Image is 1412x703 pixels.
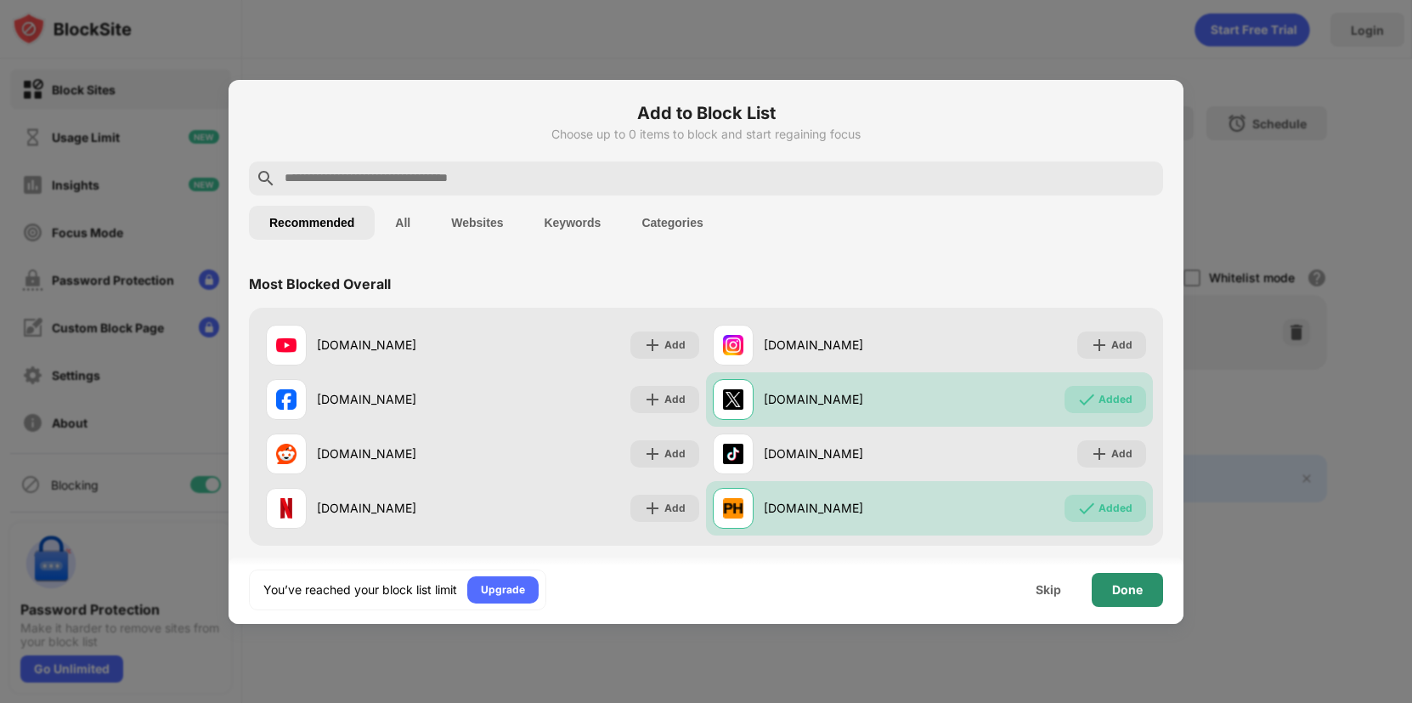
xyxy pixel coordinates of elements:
[1111,337,1132,354] div: Add
[723,389,743,410] img: favicons
[317,445,483,462] div: [DOMAIN_NAME]
[1111,445,1132,462] div: Add
[664,337,686,354] div: Add
[375,206,431,240] button: All
[1036,583,1061,597] div: Skip
[431,206,523,240] button: Websites
[276,444,297,464] img: favicons
[723,335,743,355] img: favicons
[263,581,457,598] div: You’ve reached your block list limit
[276,389,297,410] img: favicons
[764,445,929,462] div: [DOMAIN_NAME]
[249,128,1163,141] div: Choose up to 0 items to block and start regaining focus
[723,498,743,519] img: favicons
[317,499,483,517] div: [DOMAIN_NAME]
[764,499,929,517] div: [DOMAIN_NAME]
[276,335,297,355] img: favicons
[249,100,1163,126] h6: Add to Block List
[276,498,297,519] img: favicons
[664,500,686,517] div: Add
[317,390,483,408] div: [DOMAIN_NAME]
[1112,583,1143,597] div: Done
[249,206,375,240] button: Recommended
[249,275,391,292] div: Most Blocked Overall
[764,390,929,408] div: [DOMAIN_NAME]
[256,168,276,189] img: search.svg
[664,445,686,462] div: Add
[723,444,743,464] img: favicons
[1099,391,1132,408] div: Added
[1099,500,1132,517] div: Added
[317,336,483,354] div: [DOMAIN_NAME]
[523,206,621,240] button: Keywords
[764,336,929,354] div: [DOMAIN_NAME]
[621,206,723,240] button: Categories
[481,581,525,598] div: Upgrade
[664,391,686,408] div: Add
